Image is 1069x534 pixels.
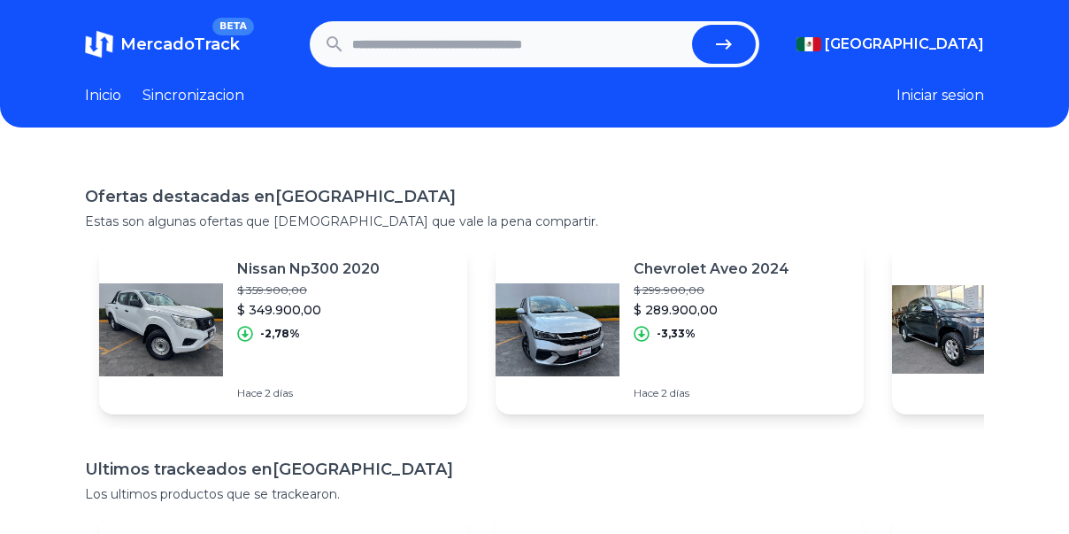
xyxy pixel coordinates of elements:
span: BETA [212,18,254,35]
p: $ 299.900,00 [634,283,789,298]
p: -3,33% [657,327,696,341]
p: Los ultimos productos que se trackearon. [85,485,984,503]
p: Hace 2 días [237,386,380,400]
a: Inicio [85,85,121,106]
img: Featured image [496,267,619,391]
span: [GEOGRAPHIC_DATA] [825,34,984,55]
p: $ 289.900,00 [634,301,789,319]
a: Featured imageChevrolet Aveo 2024$ 299.900,00$ 289.900,00-3,33%Hace 2 días [496,244,864,414]
h1: Ultimos trackeados en [GEOGRAPHIC_DATA] [85,457,984,482]
p: $ 349.900,00 [237,301,380,319]
button: Iniciar sesion [896,85,984,106]
span: MercadoTrack [120,35,240,54]
a: Sincronizacion [142,85,244,106]
a: MercadoTrackBETA [85,30,240,58]
img: Featured image [99,267,223,391]
p: $ 359.900,00 [237,283,380,298]
img: Mexico [796,37,821,51]
button: [GEOGRAPHIC_DATA] [796,34,984,55]
img: Featured image [892,267,1016,391]
img: MercadoTrack [85,30,113,58]
a: Featured imageNissan Np300 2020$ 359.900,00$ 349.900,00-2,78%Hace 2 días [99,244,467,414]
p: Estas son algunas ofertas que [DEMOGRAPHIC_DATA] que vale la pena compartir. [85,213,984,230]
p: Chevrolet Aveo 2024 [634,259,789,280]
p: -2,78% [260,327,300,341]
p: Nissan Np300 2020 [237,259,380,280]
h1: Ofertas destacadas en [GEOGRAPHIC_DATA] [85,184,984,209]
p: Hace 2 días [634,386,789,400]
